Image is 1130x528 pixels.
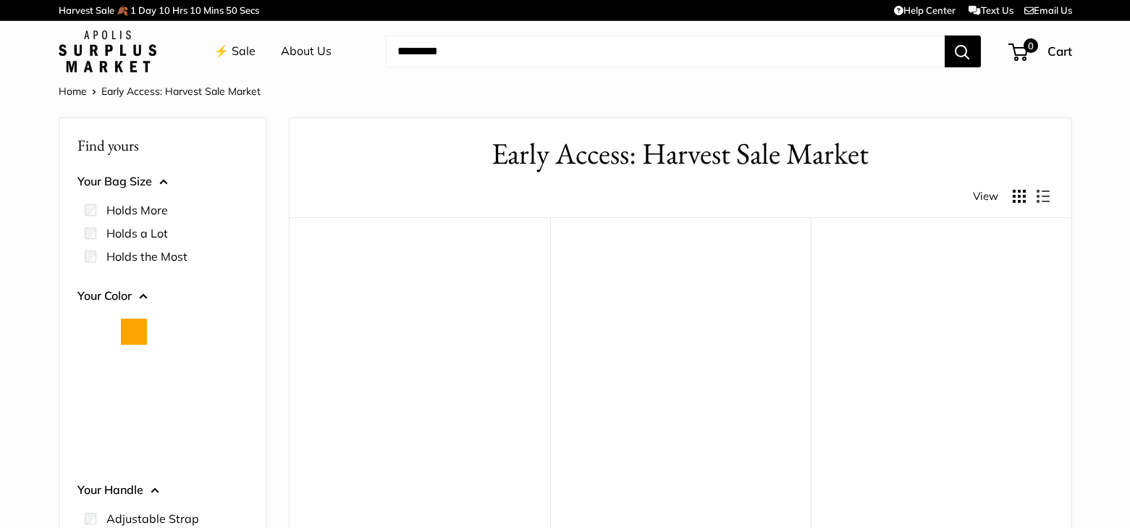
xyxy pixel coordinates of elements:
button: Mustang [202,394,228,420]
button: Display products as grid [1013,190,1026,203]
span: 10 [190,4,201,16]
span: 0 [1023,38,1037,53]
span: Early Access: Harvest Sale Market [101,85,261,98]
button: White Porcelain [80,432,106,458]
button: Display products as list [1037,190,1050,203]
label: Holds the Most [106,248,187,265]
p: Find yours [77,131,248,159]
button: Chambray [121,356,147,382]
input: Search... [386,35,945,67]
a: ⚡️ Sale [214,41,256,62]
a: Home [59,85,87,98]
button: Your Bag Size [77,171,248,193]
a: Market Bag in MustangMarket Bag in Mustang [825,253,1057,485]
button: Mint Sorbet [161,394,187,420]
nav: Breadcrumb [59,82,261,101]
button: Orange [121,319,147,345]
span: 1 [130,4,136,16]
a: Email Us [1024,4,1072,16]
span: Mins [203,4,224,16]
a: Text Us [969,4,1013,16]
h1: Early Access: Harvest Sale Market [311,133,1050,175]
button: Court Green [161,319,187,345]
span: Secs [240,4,259,16]
a: Help Center [894,4,956,16]
span: Cart [1047,43,1072,59]
button: Daisy [121,394,147,420]
button: Cognac [80,394,106,420]
button: Natural [80,319,106,345]
span: 50 [226,4,237,16]
span: 10 [159,4,170,16]
label: Adjustable Strap [106,510,199,527]
label: Holds a Lot [106,225,168,242]
button: Your Handle [77,479,248,501]
img: Apolis: Surplus Market [59,30,156,72]
button: Chenille Window Sage [202,356,228,382]
button: Chenille Window Brick [161,356,187,382]
button: Your Color [77,285,248,307]
button: Blue Porcelain [80,356,106,382]
span: View [973,186,998,206]
button: Cheetah [202,319,228,345]
span: Day [138,4,156,16]
button: Search [945,35,981,67]
a: 0 Cart [1010,40,1072,63]
span: Hrs [172,4,187,16]
label: Holds More [106,201,168,219]
a: Market Tote in MustangMarket Tote in Mustang [565,253,796,485]
a: About Us [281,41,332,62]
